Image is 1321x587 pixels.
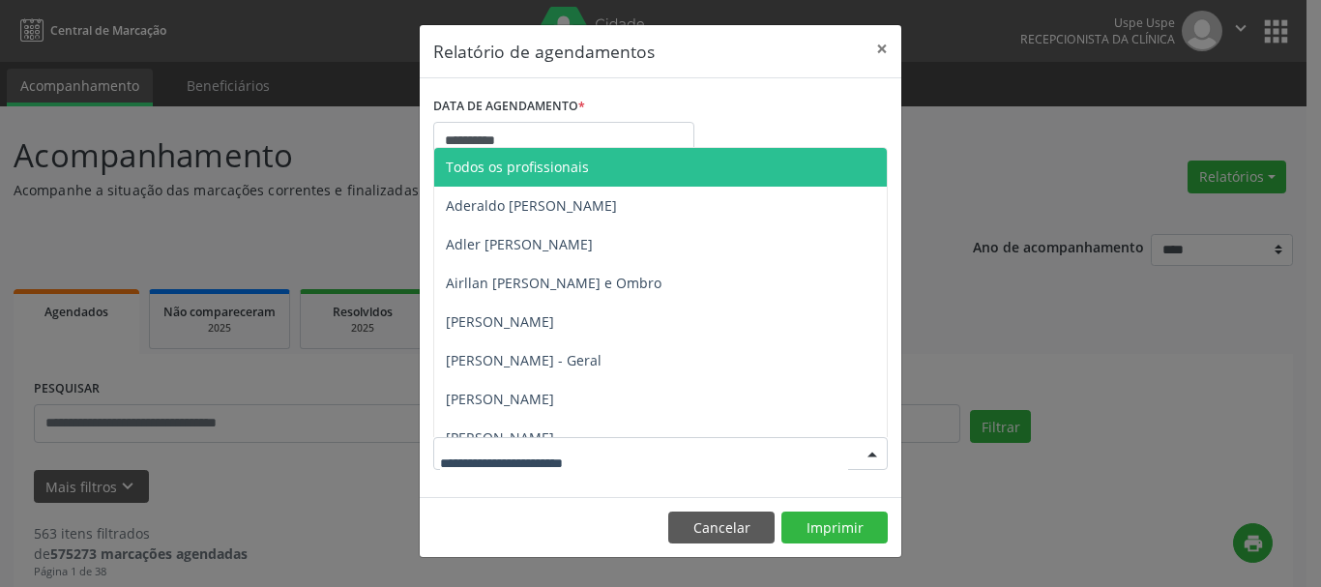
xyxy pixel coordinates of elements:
span: [PERSON_NAME] - Geral [446,351,602,369]
span: Airllan [PERSON_NAME] e Ombro [446,274,661,292]
button: Imprimir [781,512,888,544]
button: Close [863,25,901,73]
span: Aderaldo [PERSON_NAME] [446,196,617,215]
button: Cancelar [668,512,775,544]
h5: Relatório de agendamentos [433,39,655,64]
span: Todos os profissionais [446,158,589,176]
span: [PERSON_NAME] [446,390,554,408]
span: [PERSON_NAME] [446,428,554,447]
span: Adler [PERSON_NAME] [446,235,593,253]
label: DATA DE AGENDAMENTO [433,92,585,122]
span: [PERSON_NAME] [446,312,554,331]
